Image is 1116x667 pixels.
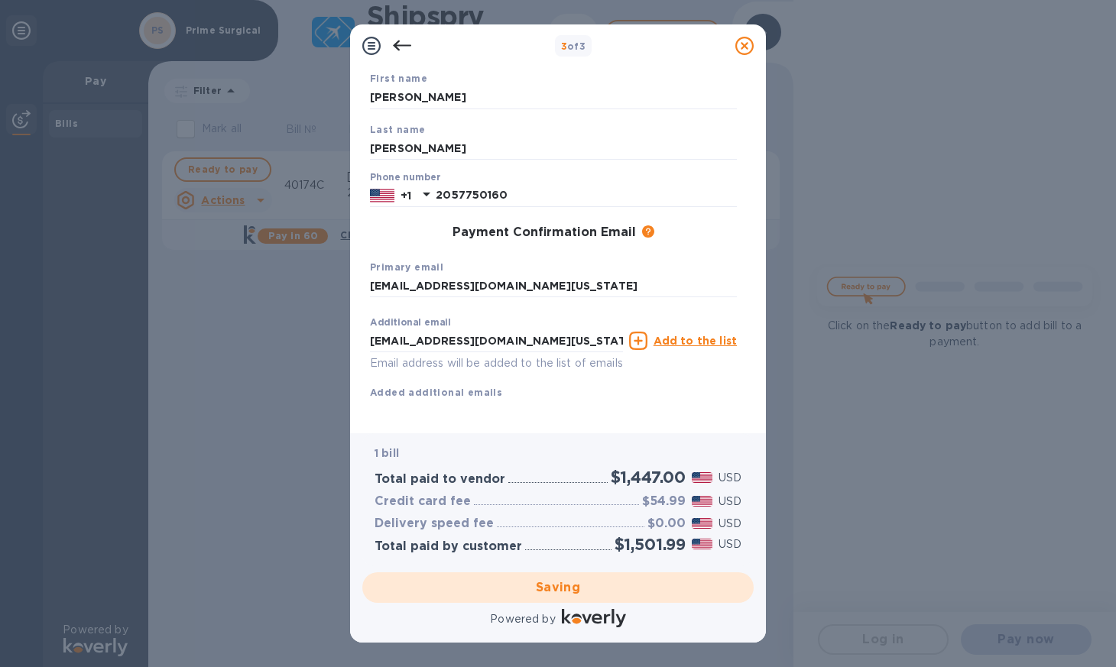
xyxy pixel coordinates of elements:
img: Logo [562,609,626,627]
p: USD [719,470,741,486]
label: Phone number [370,173,440,183]
u: Add to the list [654,335,737,347]
h3: Delivery speed fee [375,516,494,531]
h3: $54.99 [642,494,686,509]
p: USD [719,536,741,552]
img: USD [692,496,712,507]
h3: Payment Confirmation Email [453,225,636,240]
input: Enter your primary name [370,275,737,298]
h3: $0.00 [647,516,686,531]
p: Powered by [490,611,555,627]
input: Enter additional email [370,329,623,352]
h3: Credit card fee [375,494,471,509]
input: Enter your first name [370,86,737,109]
h2: $1,447.00 [611,468,686,487]
b: Primary email [370,261,443,273]
label: Additional email [370,319,451,328]
b: 1 bill [375,447,399,459]
b: Added additional emails [370,387,502,398]
input: Enter your last name [370,137,737,160]
img: USD [692,539,712,549]
b: Last name [370,124,426,135]
p: Email address will be added to the list of emails [370,355,623,372]
input: Enter your phone number [436,184,737,207]
img: USD [692,472,712,483]
h3: Total paid by customer [375,539,522,554]
img: USD [692,518,712,529]
span: 3 [561,40,567,52]
h2: $1,501.99 [615,535,686,554]
p: USD [719,516,741,532]
p: +1 [401,188,411,203]
p: USD [719,494,741,510]
b: of 3 [561,40,586,52]
b: First name [370,73,427,84]
img: US [370,187,394,204]
h3: Total paid to vendor [375,472,505,487]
